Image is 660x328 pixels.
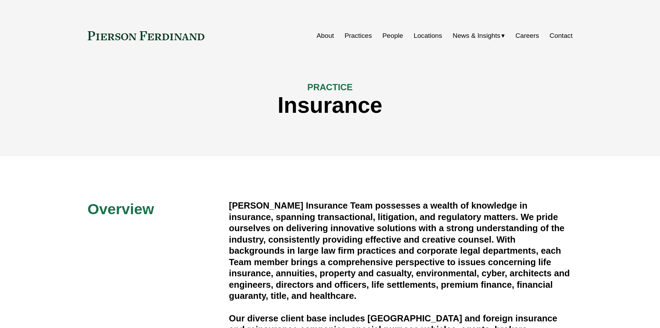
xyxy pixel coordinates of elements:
[344,29,372,42] a: Practices
[88,93,573,118] h1: Insurance
[88,201,154,217] span: Overview
[453,29,505,42] a: folder dropdown
[453,30,501,42] span: News & Insights
[229,200,573,301] h4: [PERSON_NAME] Insurance Team possesses a wealth of knowledge in insurance, spanning transactional...
[317,29,334,42] a: About
[516,29,539,42] a: Careers
[307,82,353,92] span: PRACTICE
[382,29,403,42] a: People
[549,29,572,42] a: Contact
[414,29,442,42] a: Locations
